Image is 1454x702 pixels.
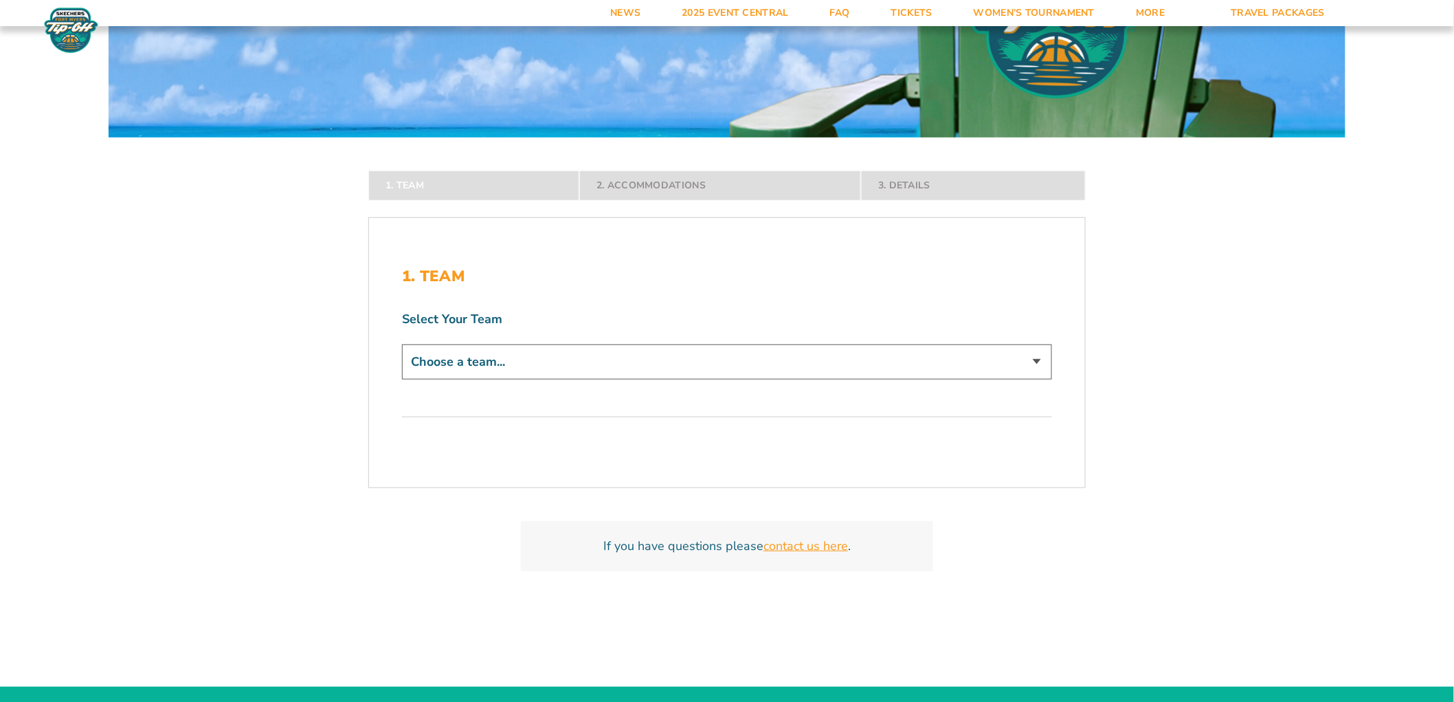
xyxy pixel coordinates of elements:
label: Select Your Team [402,311,1052,328]
span: . [848,538,851,554]
p: If you have questions please [537,538,917,555]
img: Fort Myers Tip-Off [41,7,101,54]
a: contact us here [763,538,848,555]
h2: 1. Team [402,267,1052,285]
